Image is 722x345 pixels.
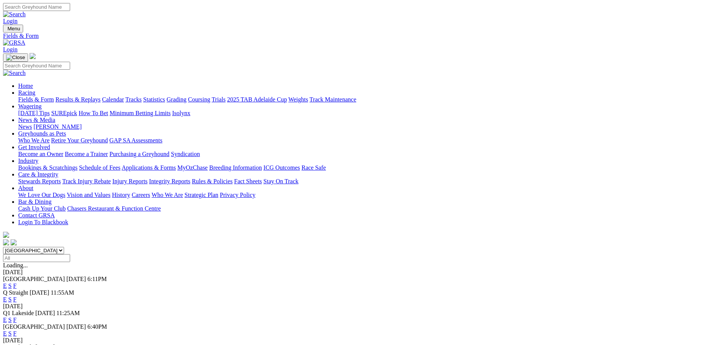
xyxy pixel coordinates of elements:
a: About [18,185,33,191]
a: Rules & Policies [192,178,233,184]
div: Get Involved [18,151,719,158]
a: News [18,123,32,130]
a: Care & Integrity [18,171,58,178]
a: Coursing [188,96,210,103]
a: [DATE] Tips [18,110,50,116]
input: Search [3,3,70,11]
a: Stay On Track [263,178,298,184]
div: [DATE] [3,269,719,276]
a: Login [3,46,17,53]
div: [DATE] [3,303,719,310]
a: E [3,296,7,303]
span: Loading... [3,262,28,269]
a: Fields & Form [18,96,54,103]
a: Wagering [18,103,42,109]
a: Greyhounds as Pets [18,130,66,137]
div: Bar & Dining [18,205,719,212]
a: [PERSON_NAME] [33,123,81,130]
a: Become a Trainer [65,151,108,157]
a: Breeding Information [209,164,262,171]
img: facebook.svg [3,239,9,245]
a: Bar & Dining [18,198,52,205]
span: [GEOGRAPHIC_DATA] [3,276,65,282]
input: Select date [3,254,70,262]
img: Close [6,55,25,61]
a: News & Media [18,117,55,123]
a: Track Injury Rebate [62,178,111,184]
button: Toggle navigation [3,25,23,33]
a: F [13,296,17,303]
a: Become an Owner [18,151,63,157]
a: We Love Our Dogs [18,192,65,198]
span: [DATE] [30,289,49,296]
span: Q1 Lakeside [3,310,34,316]
a: S [8,317,12,323]
div: About [18,192,719,198]
a: Home [18,83,33,89]
img: twitter.svg [11,239,17,245]
div: News & Media [18,123,719,130]
a: Retire Your Greyhound [51,137,108,144]
input: Search [3,62,70,70]
a: History [112,192,130,198]
a: Trials [211,96,226,103]
a: Tracks [125,96,142,103]
img: logo-grsa-white.png [3,232,9,238]
img: Search [3,70,26,76]
a: Login To Blackbook [18,219,68,225]
span: [GEOGRAPHIC_DATA] [3,323,65,330]
div: Care & Integrity [18,178,719,185]
div: Greyhounds as Pets [18,137,719,144]
a: Strategic Plan [185,192,218,198]
a: Race Safe [301,164,326,171]
a: Login [3,18,17,24]
a: Results & Replays [55,96,100,103]
a: Minimum Betting Limits [110,110,171,116]
a: ICG Outcomes [263,164,300,171]
a: Chasers Restaurant & Function Centre [67,205,161,212]
a: Get Involved [18,144,50,150]
a: Isolynx [172,110,190,116]
a: Privacy Policy [220,192,255,198]
a: Contact GRSA [18,212,55,219]
a: Who We Are [152,192,183,198]
a: F [13,283,17,289]
a: Syndication [171,151,200,157]
a: How To Bet [79,110,108,116]
div: Wagering [18,110,719,117]
a: Calendar [102,96,124,103]
a: Track Maintenance [310,96,356,103]
span: 11:55AM [51,289,74,296]
a: F [13,317,17,323]
span: [DATE] [66,276,86,282]
span: [DATE] [66,323,86,330]
a: Purchasing a Greyhound [110,151,169,157]
div: Industry [18,164,719,171]
a: Careers [132,192,150,198]
a: Statistics [143,96,165,103]
img: logo-grsa-white.png [30,53,36,59]
a: S [8,296,12,303]
span: 6:40PM [88,323,107,330]
span: [DATE] [35,310,55,316]
img: GRSA [3,39,25,46]
a: 2025 TAB Adelaide Cup [227,96,287,103]
div: Racing [18,96,719,103]
a: Racing [18,89,35,96]
a: Fields & Form [3,33,719,39]
a: S [8,330,12,337]
a: Grading [167,96,186,103]
div: [DATE] [3,337,719,344]
span: Q Straight [3,289,28,296]
a: Fact Sheets [234,178,262,184]
a: E [3,330,7,337]
a: Weights [288,96,308,103]
a: F [13,330,17,337]
a: SUREpick [51,110,77,116]
button: Toggle navigation [3,53,28,62]
a: Industry [18,158,38,164]
a: Schedule of Fees [79,164,120,171]
span: 11:25AM [56,310,80,316]
a: Stewards Reports [18,178,61,184]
